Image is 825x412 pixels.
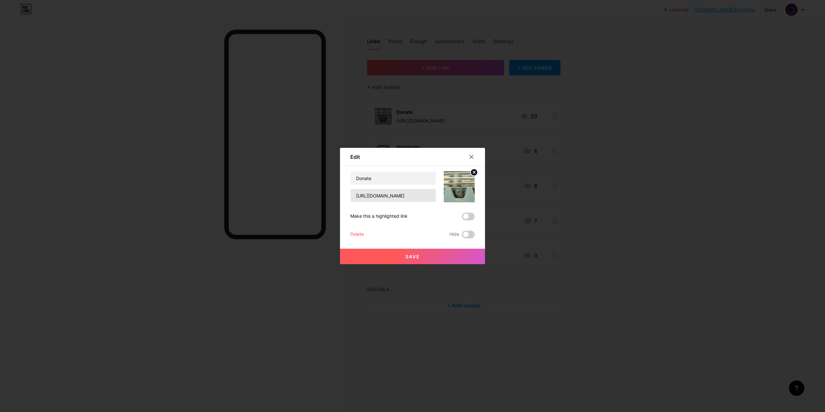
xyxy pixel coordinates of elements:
[351,172,436,185] input: Title
[350,153,360,161] div: Edit
[340,249,485,264] button: Save
[350,213,408,220] div: Make this a highlighted link
[450,231,459,238] span: Hide
[351,189,436,202] input: URL
[350,231,364,238] div: Delete
[405,254,420,259] span: Save
[444,171,475,202] img: link_thumbnail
